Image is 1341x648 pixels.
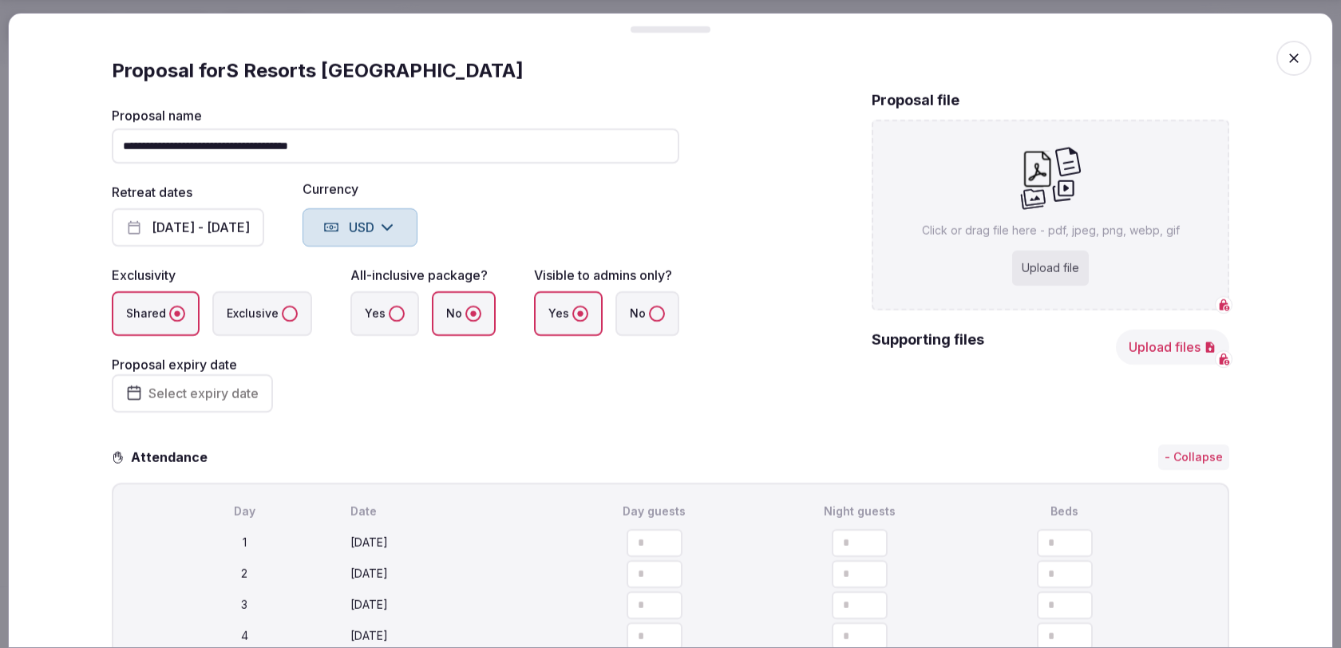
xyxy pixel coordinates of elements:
div: [DATE] [350,598,549,614]
button: No [465,306,481,322]
button: USD [303,208,417,247]
div: Night guests [760,504,959,520]
span: Select expiry date [148,385,259,401]
button: Select expiry date [112,374,273,413]
div: [DATE] [350,629,549,645]
p: Click or drag file here - pdf, jpeg, png, webp, gif [922,223,1180,239]
div: [DATE] [350,567,549,583]
label: No [615,291,679,336]
label: Exclusive [212,291,312,336]
div: Date [350,504,549,520]
h3: Attendance [125,448,220,467]
label: Yes [534,291,603,336]
label: Shared [112,291,200,336]
label: Currency [303,183,417,196]
label: Yes [350,291,419,336]
button: No [649,306,665,322]
button: Yes [389,306,405,322]
div: Upload file [1012,251,1089,286]
button: Shared [169,306,185,322]
div: Day [145,504,344,520]
button: Yes [572,306,588,322]
div: 4 [145,629,344,645]
label: Proposal expiry date [112,357,237,373]
label: Proposal name [112,109,679,122]
label: Retreat dates [112,184,192,200]
label: No [432,291,496,336]
div: Day guests [556,504,754,520]
label: All-inclusive package? [350,267,488,283]
button: Exclusive [282,306,298,322]
div: Proposal for S Resorts [GEOGRAPHIC_DATA] [112,58,1229,84]
h2: Supporting files [872,330,984,365]
div: 2 [145,567,344,583]
label: Visible to admins only? [534,267,672,283]
div: [DATE] [350,535,549,551]
div: 3 [145,598,344,614]
div: 1 [145,535,344,551]
button: [DATE] - [DATE] [112,208,264,247]
button: - Collapse [1158,445,1229,470]
button: Upload files [1116,330,1229,365]
h2: Proposal file [872,90,959,110]
label: Exclusivity [112,267,176,283]
div: Beds [965,504,1164,520]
